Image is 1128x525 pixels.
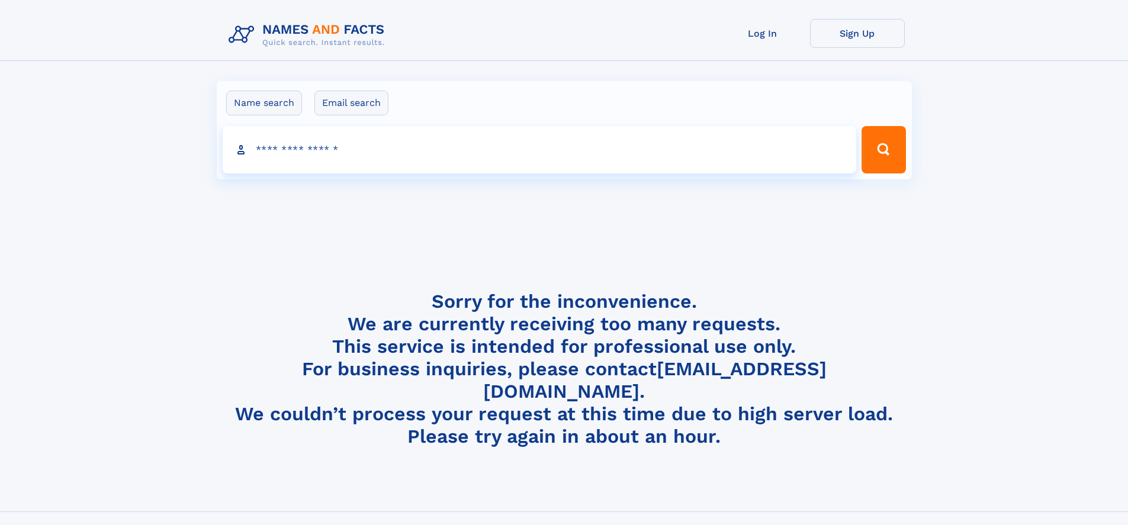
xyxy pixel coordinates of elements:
[314,91,388,115] label: Email search
[224,19,394,51] img: Logo Names and Facts
[224,290,905,448] h4: Sorry for the inconvenience. We are currently receiving too many requests. This service is intend...
[483,357,827,402] a: [EMAIL_ADDRESS][DOMAIN_NAME]
[226,91,302,115] label: Name search
[862,126,905,173] button: Search Button
[810,19,905,48] a: Sign Up
[715,19,810,48] a: Log In
[223,126,857,173] input: search input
